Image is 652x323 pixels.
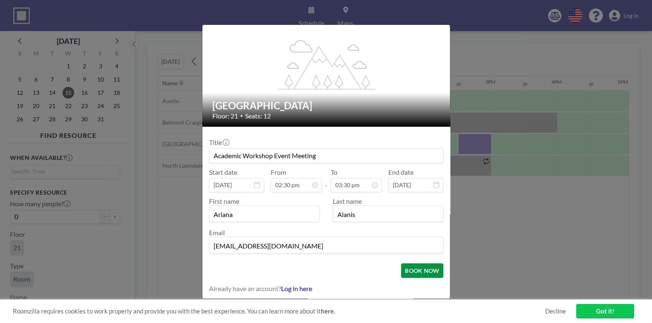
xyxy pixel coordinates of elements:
button: BOOK NOW [401,263,443,278]
span: • [240,113,243,119]
label: Title [209,138,229,147]
span: Floor: 21 [212,112,238,120]
span: Roomzilla requires cookies to work properly and provide you with the best experience. You can lea... [13,307,545,315]
label: End date [388,168,414,176]
input: Last name [333,207,443,222]
g: flex-grow: 1.2; [277,39,375,89]
a: Decline [545,307,566,315]
a: here. [321,307,335,315]
label: First name [209,197,239,205]
a: Log in here [281,284,312,292]
span: Seats: 12 [245,112,271,120]
input: First name [209,207,319,222]
a: Got it! [576,304,634,318]
label: Last name [333,197,362,205]
label: Start date [209,168,237,176]
label: Email [209,229,225,236]
h2: [GEOGRAPHIC_DATA] [212,99,441,112]
span: - [325,171,327,189]
input: Guest reservation [209,149,443,163]
input: Email [209,239,443,253]
label: To [331,168,337,176]
label: From [271,168,286,176]
span: Already have an account? [209,284,281,293]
